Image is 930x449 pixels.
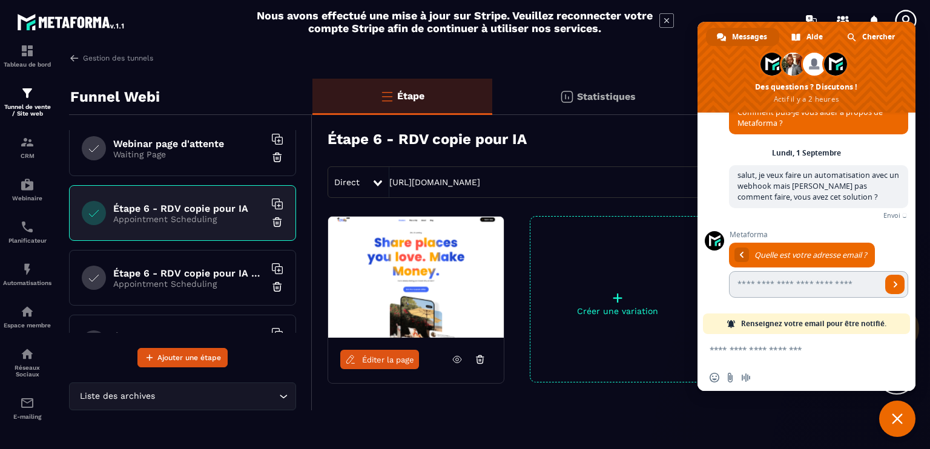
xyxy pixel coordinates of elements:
h2: Nous avons effectué une mise à jour sur Stripe. Veuillez reconnecter votre compte Stripe afin de ... [256,9,653,34]
img: logo [17,11,126,33]
img: trash [271,281,283,293]
p: Appointment Scheduling [113,214,265,224]
div: Lundi, 1 Septembre [772,149,841,157]
img: stats.20deebd0.svg [559,90,574,104]
a: automationsautomationsAutomatisations [3,253,51,295]
a: automationsautomationsEspace membre [3,295,51,338]
span: Envoi [883,211,900,220]
a: schedulerschedulerPlanificateur [3,211,51,253]
img: formation [20,86,35,100]
input: Search for option [157,390,276,403]
a: formationformationCRM [3,126,51,168]
img: scheduler [20,220,35,234]
a: emailemailE-mailing [3,387,51,429]
a: Gestion des tunnels [69,53,153,64]
span: Liste des archives [77,390,157,403]
p: Webinaire [3,195,51,202]
span: Ajouter une étape [157,352,221,364]
img: automations [20,177,35,192]
p: Planificateur [3,237,51,244]
span: Metaforma [729,231,908,239]
p: Statistiques [577,91,636,102]
a: Éditer la page [340,350,419,369]
p: E-mailing [3,413,51,420]
h6: Webinar page d'attente [113,138,265,149]
p: Étape [397,90,424,102]
p: Tableau de bord [3,61,51,68]
span: Insérer un emoji [710,373,719,382]
img: trash [271,151,283,163]
p: + [530,289,705,306]
a: automationsautomationsWebinaire [3,168,51,211]
h6: Étape 1 - Optin email [113,332,265,344]
img: trash [271,216,283,228]
p: Créer une variation [530,306,705,316]
button: Ajouter une étape [137,348,228,367]
a: Aide [780,28,835,46]
div: Search for option [69,382,296,410]
span: salut, je veux faire un automatisation avec un webhook mais [PERSON_NAME] pas comment faire, vous... [737,170,899,202]
img: automations [20,304,35,319]
a: [URL][DOMAIN_NAME] [389,177,480,187]
p: Automatisations [3,280,51,286]
span: Messages [732,28,767,46]
p: CRM [3,152,51,159]
a: Fermer le chat [879,401,915,437]
h6: Étape 6 - RDV copie pour IA [113,203,265,214]
a: formationformationTunnel de vente / Site web [3,77,51,126]
span: Comment puis-je vous aider à propos de Metaforma ? [737,107,883,128]
img: formation [20,44,35,58]
p: Réseaux Sociaux [3,364,51,378]
img: formation [20,135,35,149]
span: Direct [334,177,360,187]
img: email [20,396,35,410]
p: Appointment Scheduling [113,279,265,289]
span: Envoyer un fichier [725,373,735,382]
a: formationformationTableau de bord [3,34,51,77]
p: Waiting Page [113,149,265,159]
a: Messages [706,28,779,46]
img: bars-o.4a397970.svg [380,89,394,103]
span: Message audio [741,373,751,382]
a: Envoyer [885,275,905,294]
a: Chercher [836,28,907,46]
span: Renseignez votre email pour être notifié. [741,313,886,334]
h3: Étape 6 - RDV copie pour IA [328,131,527,148]
p: Tunnel de vente / Site web [3,103,51,117]
span: Quelle est votre adresse email ? [754,250,866,260]
span: Aide [806,28,823,46]
p: Espace membre [3,322,51,329]
a: social-networksocial-networkRéseaux Sociaux [3,338,51,387]
img: social-network [20,347,35,361]
img: arrow [69,53,80,64]
h6: Étape 6 - RDV copie pour IA copy [113,267,265,279]
input: Entrez votre adresse email... [729,271,882,298]
span: Éditer la page [362,355,414,364]
img: automations [20,262,35,277]
textarea: Entrez votre message... [710,334,879,364]
p: Funnel Webi [70,85,160,109]
img: image [328,217,504,338]
span: Chercher [862,28,895,46]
